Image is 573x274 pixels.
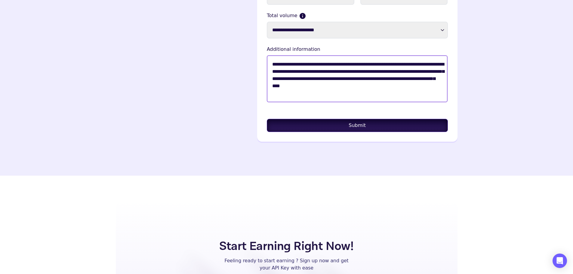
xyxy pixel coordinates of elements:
[267,12,448,19] label: Total volume
[300,13,305,19] button: Current monthly volume your business makes in USD
[267,46,448,53] lable: Additional information
[224,257,348,272] p: Feeling ready to start earning ? Sign up now and get your API Key with ease
[267,119,448,132] button: Submit
[553,254,567,268] div: Open Intercom Messenger
[219,237,354,255] h5: Start Earning Right Now!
